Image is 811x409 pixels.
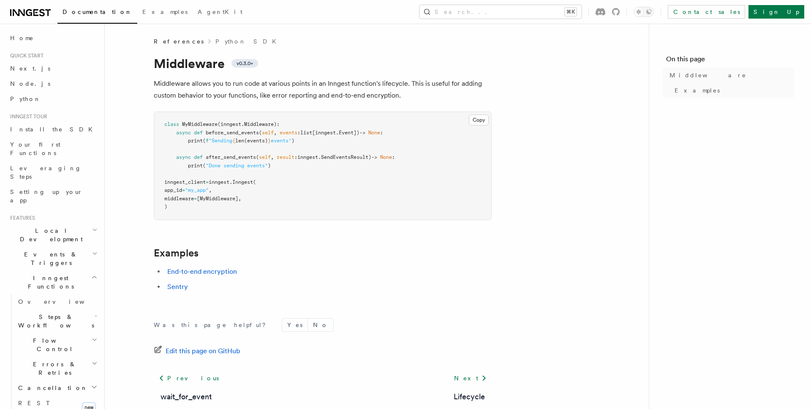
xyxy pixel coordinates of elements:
[154,371,223,386] a: Previous
[215,37,281,46] a: Python SDK
[15,360,92,377] span: Errors & Retries
[308,319,333,331] button: No
[7,30,99,46] a: Home
[176,154,191,160] span: async
[188,138,203,144] span: print
[206,138,209,144] span: f
[7,215,35,221] span: Features
[154,321,272,329] p: Was this page helpful?
[297,130,300,136] span: :
[294,154,297,160] span: :
[235,138,244,144] span: len
[7,270,99,294] button: Inngest Functions
[7,184,99,208] a: Setting up your app
[262,130,274,136] span: self
[7,274,91,291] span: Inngest Functions
[565,8,577,16] kbd: ⌘K
[220,121,241,127] span: inngest
[209,179,229,185] span: inngest
[7,113,47,120] span: Inngest tour
[280,130,297,136] span: events
[206,130,259,136] span: before_send_events
[203,138,206,144] span: (
[137,3,193,23] a: Examples
[253,179,256,185] span: (
[469,115,489,125] button: Copy
[10,65,50,72] span: Next.js
[392,154,395,160] span: :
[256,154,259,160] span: (
[282,319,308,331] button: Yes
[7,223,99,247] button: Local Development
[15,294,99,309] a: Overview
[164,179,206,185] span: inngest_client
[164,187,182,193] span: app_id
[671,83,794,98] a: Examples
[10,126,98,133] span: Install the SDK
[10,165,82,180] span: Leveraging Steps
[449,371,492,386] a: Next
[164,196,194,202] span: middleware
[154,37,204,46] span: References
[10,80,50,87] span: Node.js
[7,250,92,267] span: Events & Triggers
[63,8,132,15] span: Documentation
[10,95,41,102] span: Python
[241,121,244,127] span: .
[15,313,94,330] span: Steps & Workflows
[748,5,804,19] a: Sign Up
[10,34,34,42] span: Home
[7,226,92,243] span: Local Development
[209,187,212,193] span: ,
[380,130,383,136] span: :
[291,138,294,144] span: )
[666,54,794,68] h4: On this page
[244,121,274,127] span: Middleware
[675,86,720,95] span: Examples
[154,345,240,357] a: Edit this page on GitHub
[15,357,99,380] button: Errors & Retries
[15,309,99,333] button: Steps & Workflows
[10,188,83,204] span: Setting up your app
[339,130,354,136] span: Event
[7,52,44,59] span: Quick start
[271,154,274,160] span: ,
[259,130,262,136] span: (
[193,3,248,23] a: AgentKit
[182,121,218,127] span: MyMiddleware
[268,138,271,144] span: }
[312,130,315,136] span: [
[229,179,232,185] span: .
[232,138,235,144] span: {
[185,187,209,193] span: "my_app"
[206,154,256,160] span: after_send_events
[194,196,197,202] span: =
[271,138,291,144] span: events"
[277,154,294,160] span: result
[321,154,371,160] span: SendEventsResult)
[164,204,167,210] span: )
[197,196,241,202] span: [MyMiddleware],
[371,154,377,160] span: ->
[274,121,280,127] span: ):
[15,384,88,392] span: Cancellation
[142,8,188,15] span: Examples
[194,154,203,160] span: def
[7,161,99,184] a: Leveraging Steps
[259,154,271,160] span: self
[166,345,240,357] span: Edit this page on GitHub
[15,336,92,353] span: Flow Control
[419,5,582,19] button: Search...⌘K
[237,60,253,67] span: v0.3.0+
[206,163,268,169] span: "Done sending events"
[368,130,380,136] span: None
[315,130,336,136] span: inngest
[232,179,253,185] span: Inngest
[198,8,242,15] span: AgentKit
[154,78,492,101] p: Middleware allows you to run code at various points in an Inngest function's lifecycle. This is u...
[18,298,105,305] span: Overview
[668,5,745,19] a: Contact sales
[297,154,318,160] span: inngest
[206,179,209,185] span: =
[154,56,492,71] h1: Middleware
